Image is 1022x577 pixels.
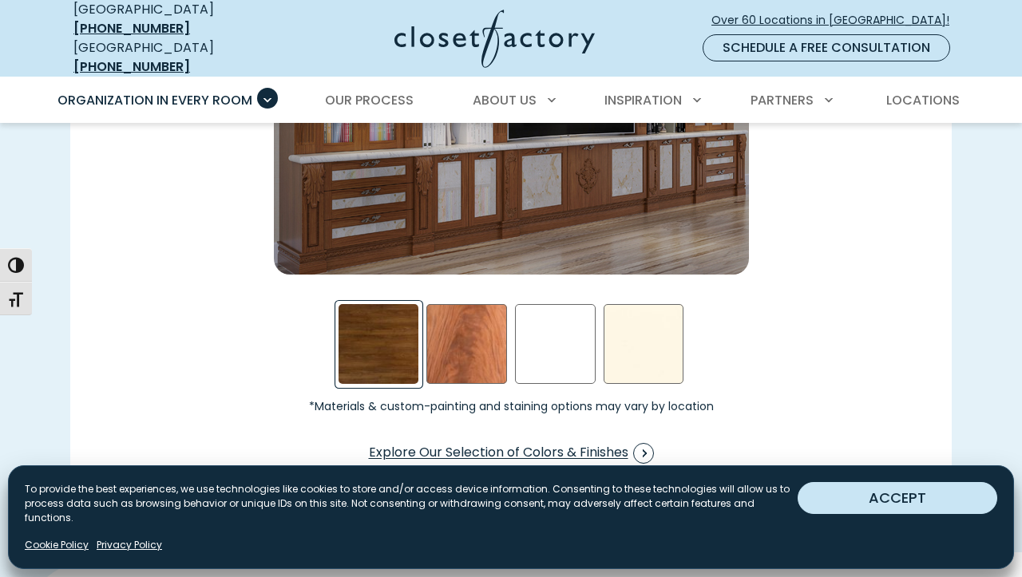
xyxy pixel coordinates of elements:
span: Explore Our Selection of Colors & Finishes [369,443,654,464]
p: To provide the best experiences, we use technologies like cookies to store and/or access device i... [25,482,798,525]
span: Organization in Every Room [57,91,252,109]
a: [PHONE_NUMBER] [73,19,190,38]
div: African Mahogany Swatch [426,304,507,385]
span: Inspiration [604,91,682,109]
a: Over 60 Locations in [GEOGRAPHIC_DATA]! [711,6,963,34]
span: About Us [473,91,537,109]
div: Walnut- Stained Swatch [339,304,419,385]
a: Explore Our Selection of Colors & Finishes [368,437,655,469]
span: Over 60 Locations in [GEOGRAPHIC_DATA]! [711,12,962,29]
div: Antique White Swatch [604,304,684,385]
span: Locations [886,91,960,109]
a: Schedule a Free Consultation [703,34,950,61]
span: Partners [751,91,814,109]
div: White Swatch [515,304,596,385]
button: ACCEPT [798,482,997,514]
a: [PHONE_NUMBER] [73,57,190,76]
a: Privacy Policy [97,538,162,552]
img: Closet Factory Logo [394,10,595,68]
a: Cookie Policy [25,538,89,552]
span: Our Process [325,91,414,109]
nav: Primary Menu [46,78,976,123]
small: *Materials & custom-painting and staining options may vary by location [196,401,826,412]
div: [GEOGRAPHIC_DATA] [73,38,269,77]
